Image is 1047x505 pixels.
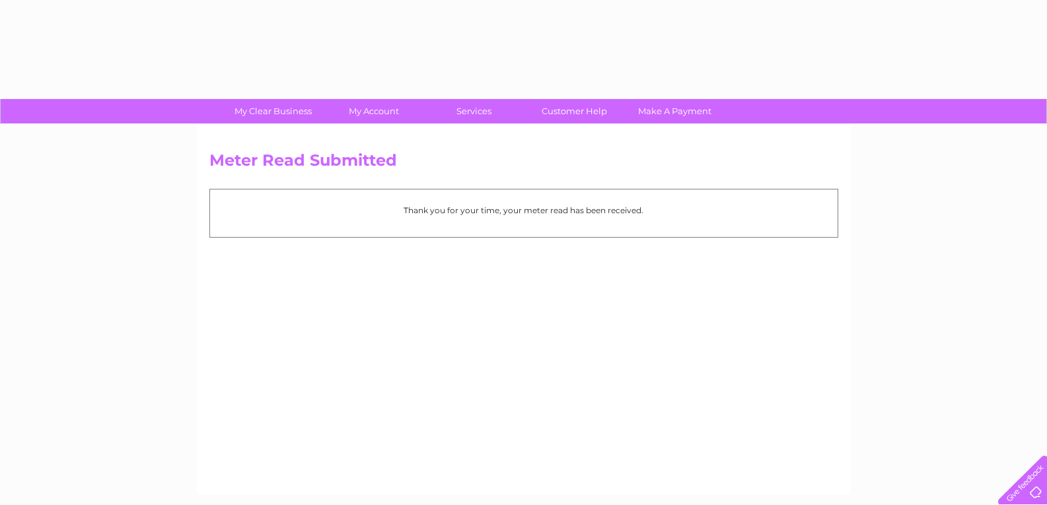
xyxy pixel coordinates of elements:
[217,204,831,217] p: Thank you for your time, your meter read has been received.
[620,99,729,123] a: Make A Payment
[520,99,629,123] a: Customer Help
[209,151,838,176] h2: Meter Read Submitted
[219,99,328,123] a: My Clear Business
[319,99,428,123] a: My Account
[419,99,528,123] a: Services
